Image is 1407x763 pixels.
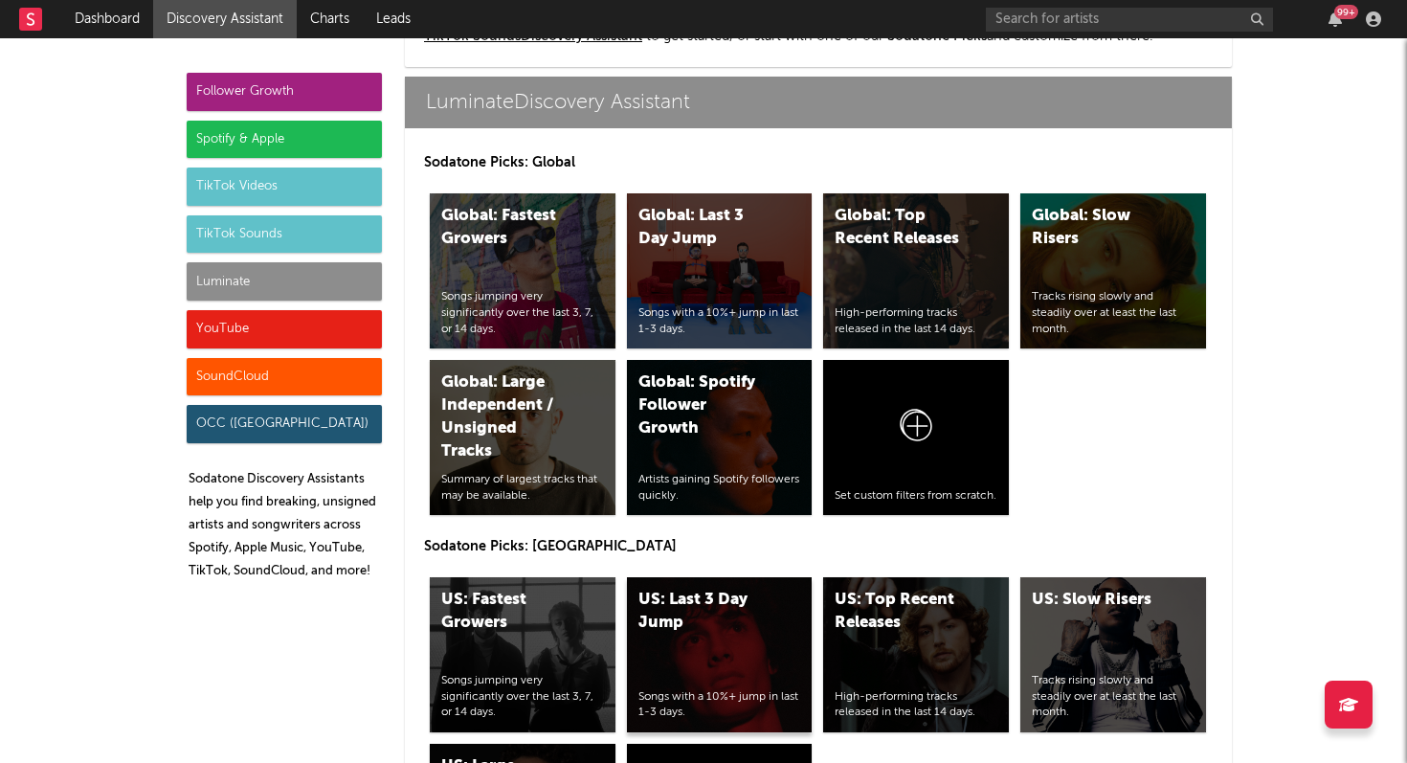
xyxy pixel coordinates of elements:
[187,262,382,301] div: Luminate
[1032,589,1162,612] div: US: Slow Risers
[187,405,382,443] div: OCC ([GEOGRAPHIC_DATA])
[638,205,769,251] div: Global: Last 3 Day Jump
[189,468,382,583] p: Sodatone Discovery Assistants help you find breaking, unsigned artists and songwriters across Spo...
[405,77,1232,128] a: LuminateDiscovery Assistant
[835,488,997,505] div: Set custom filters from scratch.
[424,535,1213,558] p: Sodatone Picks: [GEOGRAPHIC_DATA]
[627,193,813,348] a: Global: Last 3 Day JumpSongs with a 10%+ jump in last 1-3 days.
[187,310,382,348] div: YouTube
[424,30,642,43] a: TikTok SoundsDiscovery Assistant
[430,360,615,515] a: Global: Large Independent / Unsigned TracksSummary of largest tracks that may be available.
[638,305,801,338] div: Songs with a 10%+ jump in last 1-3 days.
[887,30,987,43] span: Sodatone Picks
[627,360,813,515] a: Global: Spotify Follower GrowthArtists gaining Spotify followers quickly.
[430,577,615,732] a: US: Fastest GrowersSongs jumping very significantly over the last 3, 7, or 14 days.
[187,73,382,111] div: Follower Growth
[1020,193,1206,348] a: Global: Slow RisersTracks rising slowly and steadily over at least the last month.
[430,193,615,348] a: Global: Fastest GrowersSongs jumping very significantly over the last 3, 7, or 14 days.
[627,577,813,732] a: US: Last 3 Day JumpSongs with a 10%+ jump in last 1-3 days.
[441,371,571,463] div: Global: Large Independent / Unsigned Tracks
[638,472,801,505] div: Artists gaining Spotify followers quickly.
[638,689,801,722] div: Songs with a 10%+ jump in last 1-3 days.
[441,289,604,337] div: Songs jumping very significantly over the last 3, 7, or 14 days.
[638,371,769,440] div: Global: Spotify Follower Growth
[187,168,382,206] div: TikTok Videos
[1329,11,1342,27] button: 99+
[835,205,965,251] div: Global: Top Recent Releases
[441,673,604,721] div: Songs jumping very significantly over the last 3, 7, or 14 days.
[835,305,997,338] div: High-performing tracks released in the last 14 days.
[823,193,1009,348] a: Global: Top Recent ReleasesHigh-performing tracks released in the last 14 days.
[638,589,769,635] div: US: Last 3 Day Jump
[441,589,571,635] div: US: Fastest Growers
[1032,289,1195,337] div: Tracks rising slowly and steadily over at least the last month.
[823,577,1009,732] a: US: Top Recent ReleasesHigh-performing tracks released in the last 14 days.
[1334,5,1358,19] div: 99 +
[835,689,997,722] div: High-performing tracks released in the last 14 days.
[187,358,382,396] div: SoundCloud
[441,472,604,505] div: Summary of largest tracks that may be available.
[187,215,382,254] div: TikTok Sounds
[1032,673,1195,721] div: Tracks rising slowly and steadily over at least the last month.
[835,589,965,635] div: US: Top Recent Releases
[1020,577,1206,732] a: US: Slow RisersTracks rising slowly and steadily over at least the last month.
[424,151,1213,174] p: Sodatone Picks: Global
[1032,205,1162,251] div: Global: Slow Risers
[187,121,382,159] div: Spotify & Apple
[823,360,1009,515] a: Set custom filters from scratch.
[986,8,1273,32] input: Search for artists
[441,205,571,251] div: Global: Fastest Growers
